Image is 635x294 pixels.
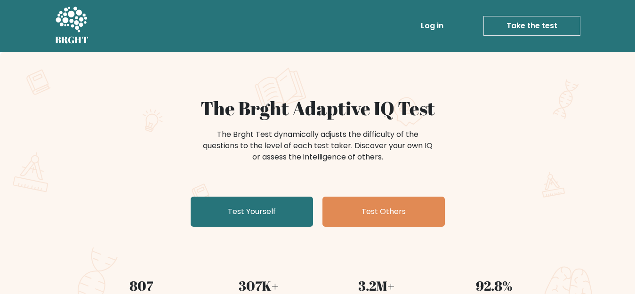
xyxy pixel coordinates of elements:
a: Take the test [483,16,580,36]
div: The Brght Test dynamically adjusts the difficulty of the questions to the level of each test take... [200,129,435,163]
a: Test Yourself [191,197,313,227]
h1: The Brght Adaptive IQ Test [88,97,547,119]
a: BRGHT [55,4,89,48]
a: Test Others [322,197,445,227]
a: Log in [417,16,447,35]
h5: BRGHT [55,34,89,46]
